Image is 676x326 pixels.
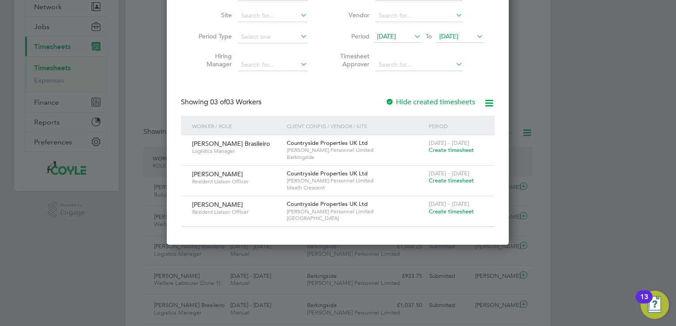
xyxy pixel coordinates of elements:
[192,201,243,208] span: [PERSON_NAME]
[287,147,424,154] span: [PERSON_NAME] Personnel Limited
[287,200,368,208] span: Countryside Properties UK Ltd
[426,116,486,136] div: Period
[641,291,669,319] button: Open Resource Center, 13 new notifications
[210,98,226,106] span: 03 of
[181,98,263,107] div: Showing
[190,116,284,136] div: Worker / Role
[377,32,396,40] span: [DATE]
[376,59,463,71] input: Search for...
[287,215,424,222] span: [GEOGRAPHIC_DATA]
[439,32,458,40] span: [DATE]
[287,177,424,184] span: [PERSON_NAME] Personnel Limited
[423,30,434,42] span: To
[192,148,280,155] span: Logistics Manager
[330,32,369,40] label: Period
[238,59,307,71] input: Search for...
[192,52,232,68] label: Hiring Manager
[429,139,469,147] span: [DATE] - [DATE]
[210,98,261,106] span: 03 Workers
[376,10,463,22] input: Search for...
[429,200,469,208] span: [DATE] - [DATE]
[238,10,307,22] input: Search for...
[192,11,232,19] label: Site
[429,177,474,184] span: Create timesheet
[385,98,475,106] label: Hide created timesheets
[192,32,232,40] label: Period Type
[192,178,280,185] span: Resident Liaison Officer
[192,170,243,178] span: [PERSON_NAME]
[330,11,369,19] label: Vendor
[287,154,424,161] span: Barkingside
[287,139,368,147] span: Countryside Properties UK Ltd
[287,208,424,215] span: [PERSON_NAME] Personnel Limited
[429,170,469,177] span: [DATE] - [DATE]
[287,170,368,177] span: Countryside Properties UK Ltd
[192,140,270,148] span: [PERSON_NAME] Brasileiro
[192,208,280,216] span: Resident Liaison Officer
[238,31,307,43] input: Select one
[429,146,474,154] span: Create timesheet
[429,208,474,215] span: Create timesheet
[640,297,648,308] div: 13
[284,116,426,136] div: Client Config / Vendor / Site
[330,52,369,68] label: Timesheet Approver
[287,184,424,191] span: Meath Crescent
